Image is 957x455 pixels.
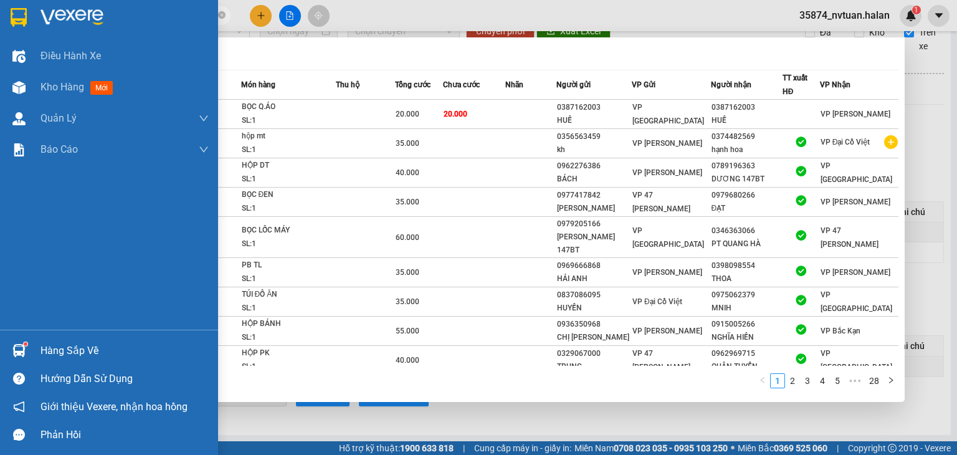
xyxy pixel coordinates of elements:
[241,80,275,89] span: Món hàng
[199,145,209,155] span: down
[815,373,830,388] li: 4
[632,327,702,335] span: VP [PERSON_NAME]
[557,259,631,272] div: 0969666868
[12,344,26,357] img: warehouse-icon
[557,130,631,143] div: 0356563459
[712,224,782,237] div: 0346363066
[557,331,631,344] div: CHỊ [PERSON_NAME]
[845,373,865,388] li: Next 5 Pages
[632,139,702,148] span: VP [PERSON_NAME]
[395,80,431,89] span: Tổng cước
[712,360,782,373] div: QUÂN TUYỂN
[557,318,631,331] div: 0936350968
[242,130,335,143] div: hộp mt
[40,342,209,360] div: Hàng sắp về
[801,374,814,388] a: 3
[821,138,870,146] span: VP Đại Cồ Việt
[821,161,892,184] span: VP [GEOGRAPHIC_DATA]
[396,139,419,148] span: 35.000
[242,173,335,186] div: SL: 1
[712,114,782,127] div: HUẾ
[396,168,419,177] span: 40.000
[396,198,419,206] span: 35.000
[557,218,631,231] div: 0979205166
[242,360,335,374] div: SL: 1
[712,202,782,215] div: ĐẠT
[12,143,26,156] img: solution-icon
[557,347,631,360] div: 0329067000
[712,331,782,344] div: NGHĨA HIỀN
[396,356,419,365] span: 40.000
[40,426,209,444] div: Phản hồi
[12,50,26,63] img: warehouse-icon
[820,80,850,89] span: VP Nhận
[24,342,27,346] sup: 1
[336,80,359,89] span: Thu hộ
[557,302,631,315] div: HUYỀN
[883,373,898,388] li: Next Page
[557,143,631,156] div: kh
[396,110,419,118] span: 20.000
[632,349,690,371] span: VP 47 [PERSON_NAME]
[632,103,704,125] span: VP [GEOGRAPHIC_DATA]
[712,143,782,156] div: hạnh hoa
[556,80,591,89] span: Người gửi
[242,317,335,331] div: HỘP BÁNH
[40,399,188,414] span: Giới thiệu Vexere, nhận hoa hồng
[712,272,782,285] div: THOA
[865,373,883,388] li: 28
[557,360,631,373] div: TRUNG
[242,302,335,315] div: SL: 1
[783,74,807,96] span: TT xuất HĐ
[242,237,335,251] div: SL: 1
[884,135,898,149] span: plus-circle
[887,376,895,384] span: right
[396,327,419,335] span: 55.000
[712,289,782,302] div: 0975062379
[821,198,890,206] span: VP [PERSON_NAME]
[712,160,782,173] div: 0789196363
[755,373,770,388] li: Previous Page
[557,202,631,215] div: [PERSON_NAME]
[12,81,26,94] img: warehouse-icon
[786,374,799,388] a: 2
[632,191,690,213] span: VP 47 [PERSON_NAME]
[13,373,25,385] span: question-circle
[242,159,335,173] div: HỘP DT
[396,268,419,277] span: 35.000
[13,401,25,413] span: notification
[712,130,782,143] div: 0374482569
[242,202,335,216] div: SL: 1
[821,226,878,249] span: VP 47 [PERSON_NAME]
[821,349,892,371] span: VP [GEOGRAPHIC_DATA]
[242,259,335,272] div: PB TL
[242,143,335,157] div: SL: 1
[242,347,335,360] div: HỘP PK
[712,189,782,202] div: 0979680266
[821,110,890,118] span: VP [PERSON_NAME]
[821,268,890,277] span: VP [PERSON_NAME]
[755,373,770,388] button: left
[40,141,78,157] span: Báo cáo
[883,373,898,388] button: right
[218,10,226,22] span: close-circle
[557,114,631,127] div: HUẾ
[218,11,226,19] span: close-circle
[712,101,782,114] div: 0387162003
[443,80,480,89] span: Chưa cước
[865,374,883,388] a: 28
[242,188,335,202] div: BỌC ĐEN
[242,272,335,286] div: SL: 1
[396,297,419,306] span: 35.000
[557,189,631,202] div: 0977417842
[557,173,631,186] div: BÁCH
[632,268,702,277] span: VP [PERSON_NAME]
[199,113,209,123] span: down
[712,347,782,360] div: 0962969715
[711,80,751,89] span: Người nhận
[242,288,335,302] div: TÚI ĐỒ ĂN
[821,327,860,335] span: VP Bắc Kạn
[11,8,27,27] img: logo-vxr
[632,80,655,89] span: VP Gửi
[632,297,682,306] span: VP Đại Cồ Việt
